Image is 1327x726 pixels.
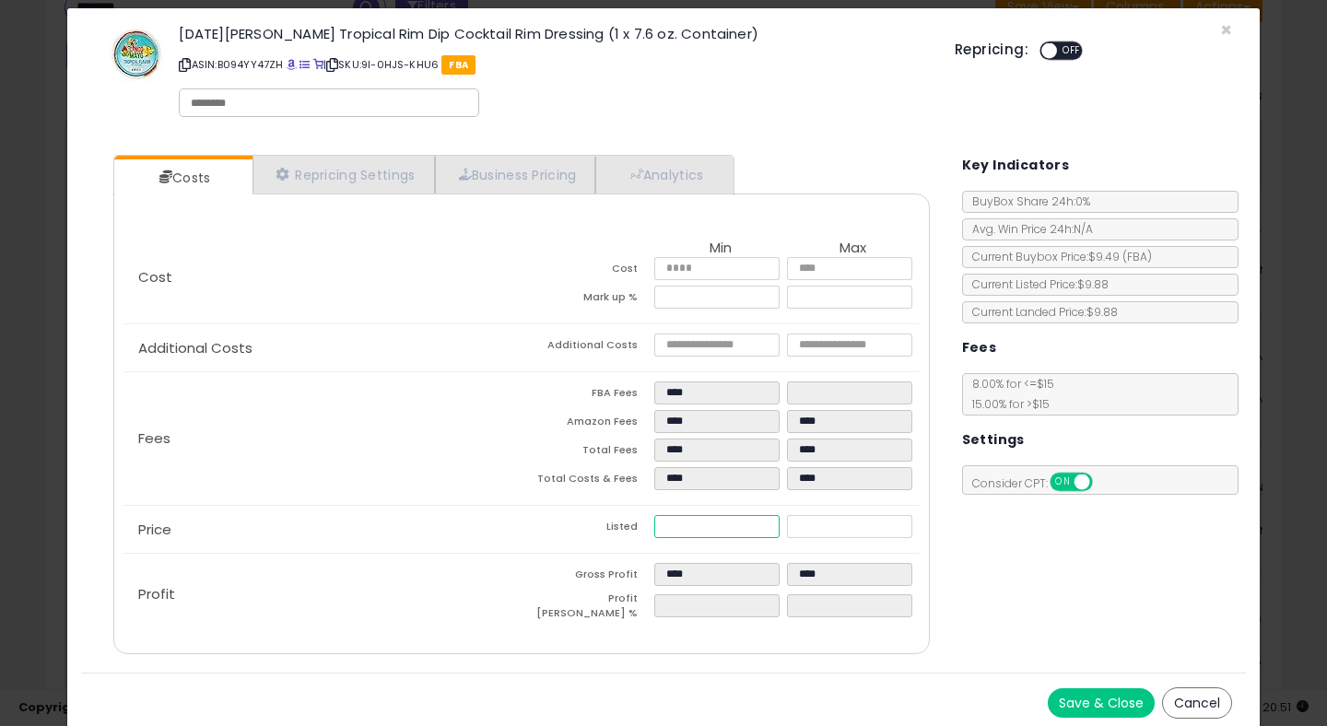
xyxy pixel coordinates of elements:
a: Repricing Settings [252,156,435,193]
span: Current Buybox Price: [963,249,1152,264]
button: Save & Close [1048,688,1155,718]
span: BuyBox Share 24h: 0% [963,193,1090,209]
span: $9.49 [1088,249,1152,264]
a: All offer listings [299,57,310,72]
h5: Key Indicators [962,154,1070,177]
td: FBA Fees [522,381,654,410]
td: Profit [PERSON_NAME] % [522,591,654,626]
p: Additional Costs [123,341,522,356]
h5: Fees [962,336,997,359]
button: Cancel [1162,687,1232,719]
td: Additional Costs [522,334,654,362]
span: Current Listed Price: $9.88 [963,276,1109,292]
h3: [DATE][PERSON_NAME] Tropical Rim Dip Cocktail Rim Dressing (1 x 7.6 oz. Container) [179,27,927,41]
span: 8.00 % for <= $15 [963,376,1054,412]
td: Total Fees [522,439,654,467]
td: Total Costs & Fees [522,467,654,496]
p: ASIN: B094YY47ZH | SKU: 9I-0HJS-KHU6 [179,50,927,79]
span: × [1220,17,1232,43]
span: ( FBA ) [1122,249,1152,264]
th: Min [654,240,787,257]
th: Max [787,240,920,257]
td: Cost [522,257,654,286]
span: OFF [1057,43,1086,59]
h5: Repricing: [955,42,1028,57]
span: OFF [1089,474,1119,490]
td: Amazon Fees [522,410,654,439]
span: 15.00 % for > $15 [963,396,1050,412]
p: Price [123,522,522,537]
td: Listed [522,515,654,544]
span: FBA [441,55,476,75]
span: Avg. Win Price 24h: N/A [963,221,1093,237]
span: Consider CPT: [963,475,1117,491]
a: Costs [114,159,251,196]
span: Current Landed Price: $9.88 [963,304,1118,320]
img: 51yL17CTgTS._SL60_.jpg [109,27,164,82]
a: Business Pricing [435,156,596,193]
a: BuyBox page [287,57,297,72]
td: Mark up % [522,286,654,314]
span: ON [1051,474,1075,490]
p: Cost [123,270,522,285]
td: Gross Profit [522,563,654,591]
p: Fees [123,431,522,446]
p: Profit [123,587,522,602]
a: Your listing only [313,57,323,72]
a: Analytics [595,156,732,193]
h5: Settings [962,428,1025,451]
